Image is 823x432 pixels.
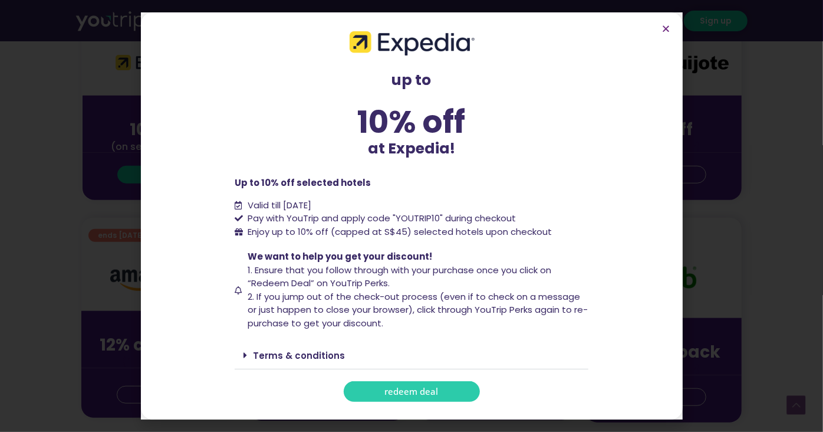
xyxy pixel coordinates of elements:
[235,176,588,190] p: Up to 10% off selected hotels
[248,264,552,290] span: 1. Ensure that you follow through with your purchase once you click on “Redeem Deal” on YouTrip P...
[248,250,433,263] span: We want to help you get your discount!
[235,106,588,138] div: 10% off
[662,24,671,33] a: Close
[344,381,480,402] a: redeem deal
[235,138,588,160] p: at Expedia!
[245,212,516,225] span: Pay with YouTrip and apply code "YOUTRIP10" during checkout
[235,69,588,91] p: up to
[245,225,552,239] span: Enjoy up to 10% off (capped at S$45) selected hotels upon checkout
[253,349,345,362] a: Terms & conditions
[235,342,588,369] div: Terms & conditions
[248,199,312,211] span: Valid till [DATE]
[385,387,439,396] span: redeem deal
[248,290,588,329] span: 2. If you jump out of the check-out process (even if to check on a message or just happen to clos...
